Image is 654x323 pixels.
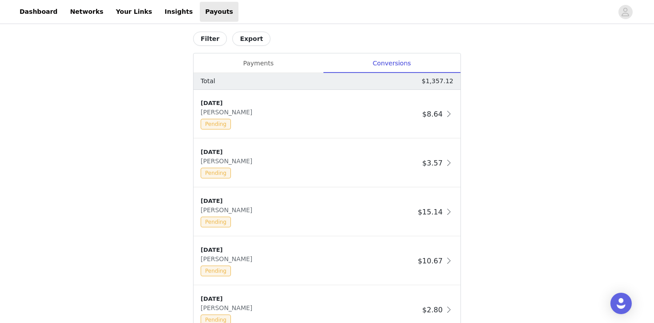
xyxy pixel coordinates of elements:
div: clickable-list-item [194,90,460,139]
span: [PERSON_NAME] [201,255,256,262]
span: $8.64 [422,110,443,118]
span: Pending [201,266,231,276]
div: clickable-list-item [194,237,460,286]
span: $2.80 [422,306,443,314]
div: [DATE] [201,99,419,108]
div: Open Intercom Messenger [610,293,632,314]
p: $1,357.12 [422,77,453,86]
span: Pending [201,119,231,129]
span: [PERSON_NAME] [201,206,256,214]
span: $15.14 [418,208,443,216]
div: [DATE] [201,197,414,206]
a: Insights [159,2,198,22]
div: [DATE] [201,295,419,303]
div: avatar [621,5,630,19]
button: Filter [193,32,227,46]
span: Pending [201,217,231,227]
span: [PERSON_NAME] [201,304,256,311]
div: clickable-list-item [194,188,460,237]
span: [PERSON_NAME] [201,157,256,165]
div: Conversions [323,53,460,73]
a: Networks [65,2,109,22]
span: $10.67 [418,257,443,265]
div: clickable-list-item [194,139,460,188]
span: $3.57 [422,159,443,167]
span: Pending [201,168,231,178]
button: Export [232,32,270,46]
a: Payouts [200,2,238,22]
a: Dashboard [14,2,63,22]
p: Total [201,77,215,86]
div: [DATE] [201,246,414,254]
div: Payments [194,53,323,73]
div: [DATE] [201,148,419,157]
a: Your Links [110,2,157,22]
span: [PERSON_NAME] [201,109,256,116]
